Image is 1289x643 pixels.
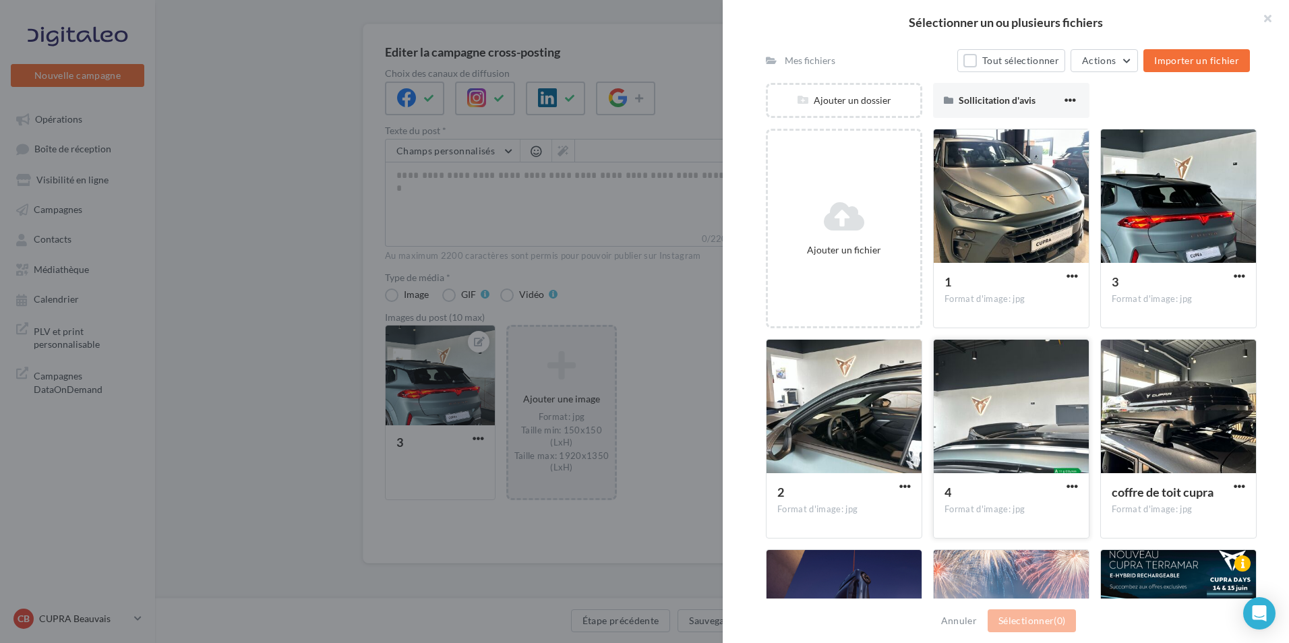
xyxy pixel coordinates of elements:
div: Format d'image: jpg [1112,293,1245,305]
button: Annuler [936,613,982,629]
span: Actions [1082,55,1116,66]
div: Format d'image: jpg [777,503,911,516]
span: coffre de toit cupra [1112,485,1213,499]
div: Ajouter un fichier [773,243,915,257]
button: Importer un fichier [1143,49,1250,72]
span: 2 [777,485,784,499]
span: 4 [945,485,951,499]
span: Importer un fichier [1154,55,1239,66]
div: Ajouter un dossier [768,94,920,107]
div: Mes fichiers [785,54,835,67]
span: Sollicitation d'avis [959,94,1036,106]
span: 3 [1112,274,1118,289]
button: Actions [1071,49,1138,72]
div: Open Intercom Messenger [1243,597,1276,630]
span: (0) [1054,615,1065,626]
div: Format d'image: jpg [945,503,1078,516]
button: Sélectionner(0) [988,609,1076,632]
div: Format d'image: jpg [945,293,1078,305]
div: Format d'image: jpg [1112,503,1245,516]
span: 1 [945,274,951,289]
button: Tout sélectionner [957,49,1065,72]
h2: Sélectionner un ou plusieurs fichiers [744,16,1267,28]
